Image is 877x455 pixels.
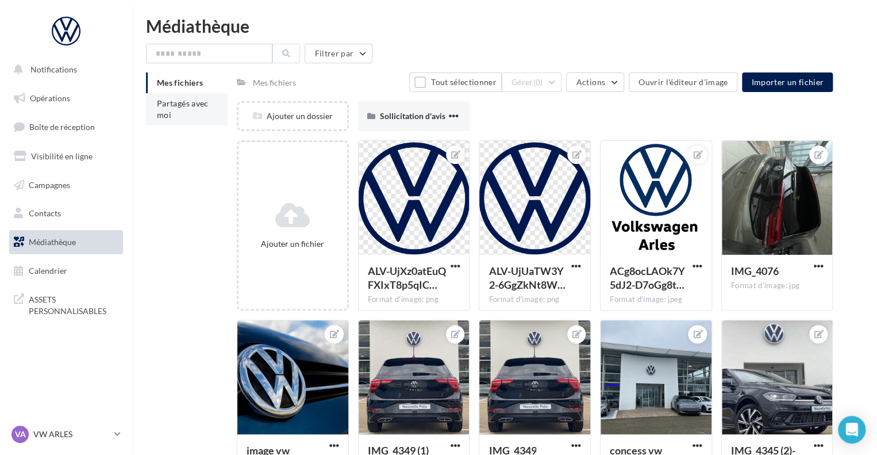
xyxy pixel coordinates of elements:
[610,295,702,305] div: Format d'image: jpeg
[253,77,296,89] div: Mes fichiers
[751,77,824,87] span: Importer un fichier
[7,201,125,225] a: Contacts
[239,110,347,122] div: Ajouter un dossier
[629,72,737,92] button: Ouvrir l'éditeur d'image
[488,295,581,305] div: Format d'image: png
[29,266,67,276] span: Calendrier
[731,281,824,291] div: Format d'image: jpg
[7,287,125,321] a: ASSETS PERSONNALISABLES
[29,292,118,316] span: ASSETS PERSONNALISABLES
[533,78,543,87] span: (0)
[488,265,565,291] span: ALV-UjUaTW3Y2-6GgZkNt8W_6qjV_PRQPrjlPR6-FR48_DiRcl1KJ6vR
[30,93,70,103] span: Opérations
[7,144,125,169] a: Visibilité en ligne
[742,72,833,92] button: Importer un fichier
[146,17,863,35] div: Médiathèque
[7,114,125,139] a: Boîte de réception
[29,179,70,189] span: Campagnes
[243,238,343,250] div: Ajouter un fichier
[576,77,605,87] span: Actions
[30,64,77,74] span: Notifications
[7,230,125,254] a: Médiathèque
[566,72,624,92] button: Actions
[7,173,125,197] a: Campagnes
[7,58,121,82] button: Notifications
[368,295,460,305] div: Format d'image: png
[33,429,110,440] p: VW ARLES
[7,86,125,110] a: Opérations
[29,237,76,247] span: Médiathèque
[9,423,123,445] a: VA VW ARLES
[29,208,61,218] span: Contacts
[7,259,125,283] a: Calendrier
[31,151,93,161] span: Visibilité en ligne
[157,98,209,120] span: Partagés avec moi
[838,416,866,443] div: Open Intercom Messenger
[368,265,446,291] span: ALV-UjXz0atEuQFXIxT8p5qICzVeHGcbPIpw_1ly7mJfFuezHtZ7Ox8F
[157,78,203,87] span: Mes fichiers
[502,72,562,92] button: Gérer(0)
[15,429,26,440] span: VA
[409,72,501,92] button: Tout sélectionner
[731,265,779,277] span: IMG_4076
[380,111,445,121] span: Sollicitation d'avis
[29,122,95,132] span: Boîte de réception
[305,44,372,63] button: Filtrer par
[610,265,685,291] span: ACg8ocLAOk7Y5dJ2-D7oGg8tlEzK-EpGBmVVNOKh9kD6nQFaI-prgGuH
